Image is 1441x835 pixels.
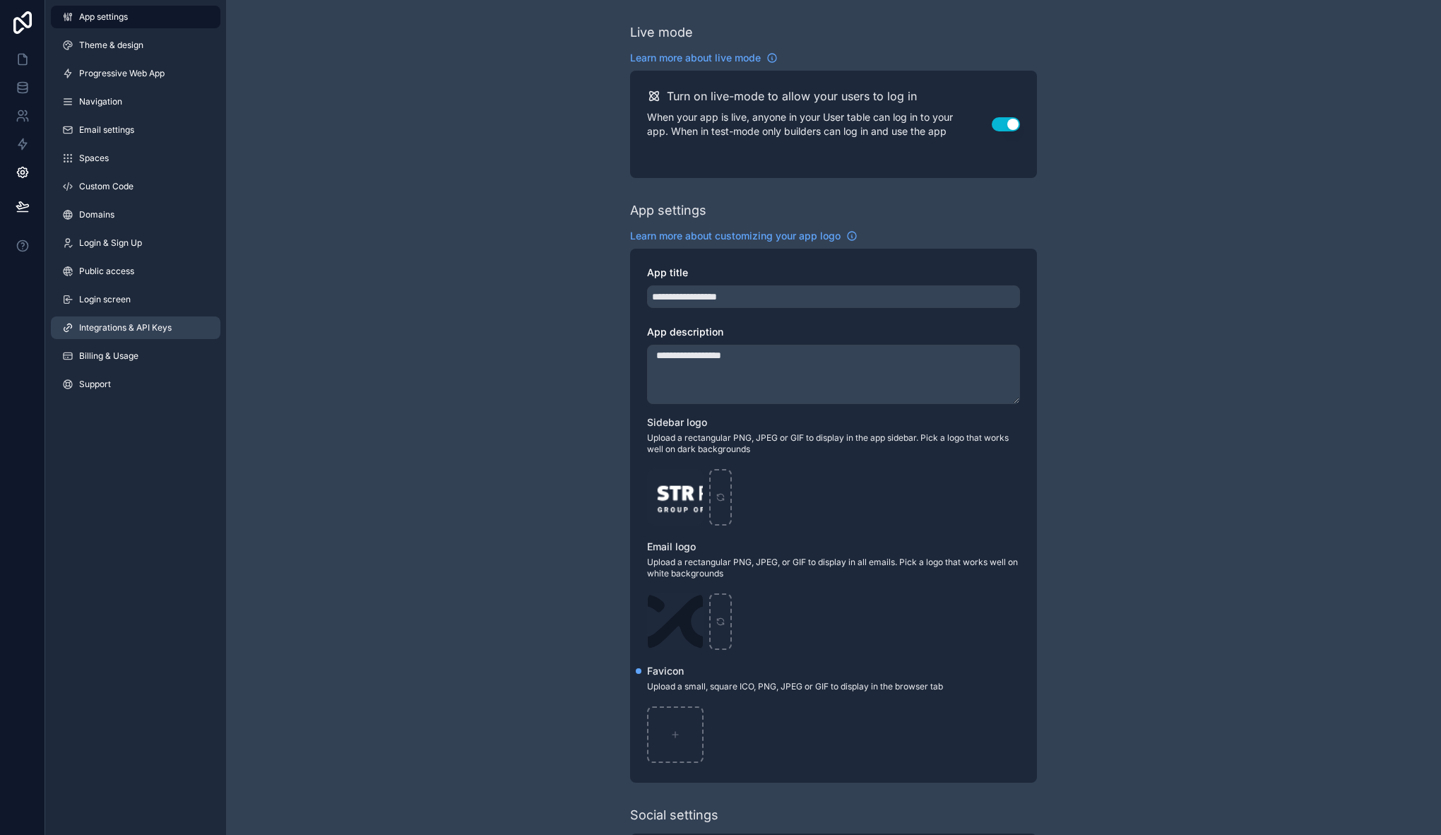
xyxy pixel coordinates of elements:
a: Integrations & API Keys [51,316,220,339]
span: App title [647,266,688,278]
span: Upload a rectangular PNG, JPEG, or GIF to display in all emails. Pick a logo that works well on w... [647,557,1020,579]
a: Spaces [51,147,220,170]
span: Billing & Usage [79,350,138,362]
a: Public access [51,260,220,283]
span: Public access [79,266,134,277]
span: App settings [79,11,128,23]
a: Support [51,373,220,396]
a: App settings [51,6,220,28]
div: Live mode [630,23,693,42]
span: Spaces [79,153,109,164]
span: Domains [79,209,114,220]
a: Email settings [51,119,220,141]
span: Upload a small, square ICO, PNG, JPEG or GIF to display in the browser tab [647,681,1020,692]
span: Sidebar logo [647,416,707,428]
a: Custom Code [51,175,220,198]
span: Theme & design [79,40,143,51]
span: Upload a rectangular PNG, JPEG or GIF to display in the app sidebar. Pick a logo that works well ... [647,432,1020,455]
span: Integrations & API Keys [79,322,172,333]
a: Learn more about live mode [630,51,778,65]
span: Email settings [79,124,134,136]
a: Learn more about customizing your app logo [630,229,858,243]
span: Learn more about customizing your app logo [630,229,841,243]
a: Theme & design [51,34,220,57]
p: When your app is live, anyone in your User table can log in to your app. When in test-mode only b... [647,110,992,138]
a: Login & Sign Up [51,232,220,254]
span: Custom Code [79,181,134,192]
span: App description [647,326,723,338]
h2: Turn on live-mode to allow your users to log in [667,88,917,105]
a: Billing & Usage [51,345,220,367]
div: App settings [630,201,706,220]
span: Login & Sign Up [79,237,142,249]
span: Progressive Web App [79,68,165,79]
a: Login screen [51,288,220,311]
span: Support [79,379,111,390]
span: Login screen [79,294,131,305]
span: Navigation [79,96,122,107]
a: Navigation [51,90,220,113]
span: Favicon [647,665,684,677]
span: Email logo [647,540,696,552]
span: Learn more about live mode [630,51,761,65]
a: Progressive Web App [51,62,220,85]
a: Domains [51,203,220,226]
div: Social settings [630,805,718,825]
